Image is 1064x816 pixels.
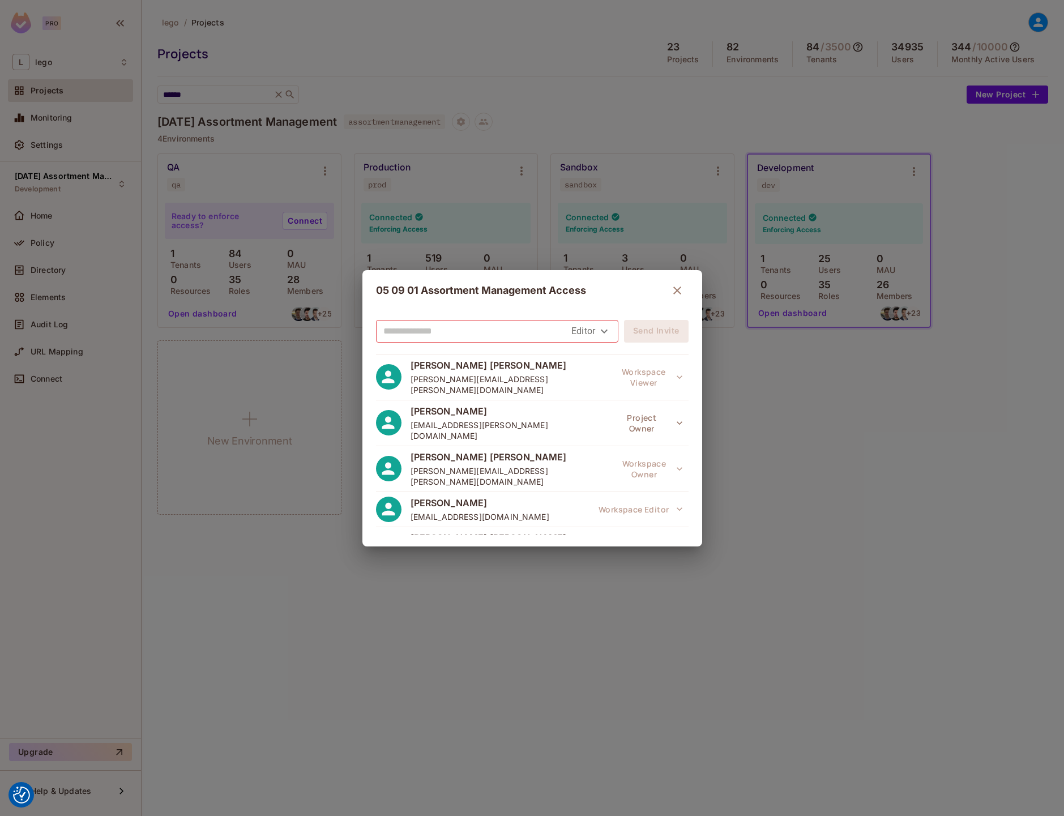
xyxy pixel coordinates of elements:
[624,320,688,343] button: Send Invite
[571,322,611,340] div: Editor
[411,465,614,487] span: [PERSON_NAME][EMAIL_ADDRESS][PERSON_NAME][DOMAIN_NAME]
[593,498,688,520] button: Workspace Editor
[13,787,30,804] img: Revisit consent button
[613,458,688,480] span: This role was granted at the workspace level
[613,366,689,388] button: Workspace Viewer
[411,497,549,509] span: [PERSON_NAME]
[411,359,613,371] span: [PERSON_NAME] [PERSON_NAME]
[411,420,609,441] span: [EMAIL_ADDRESS][PERSON_NAME][DOMAIN_NAME]
[376,279,689,302] div: 05 09 01 Assortment Management Access
[593,498,688,520] span: This role was granted at the workspace level
[613,366,689,388] span: This role was granted at the workspace level
[411,374,613,395] span: [PERSON_NAME][EMAIL_ADDRESS][PERSON_NAME][DOMAIN_NAME]
[411,532,604,544] span: [PERSON_NAME] [PERSON_NAME]
[609,412,688,434] button: Project Owner
[411,451,614,463] span: [PERSON_NAME] [PERSON_NAME]
[411,511,549,522] span: [EMAIL_ADDRESS][DOMAIN_NAME]
[13,787,30,804] button: Consent Preferences
[613,458,688,480] button: Workspace Owner
[411,405,609,417] span: [PERSON_NAME]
